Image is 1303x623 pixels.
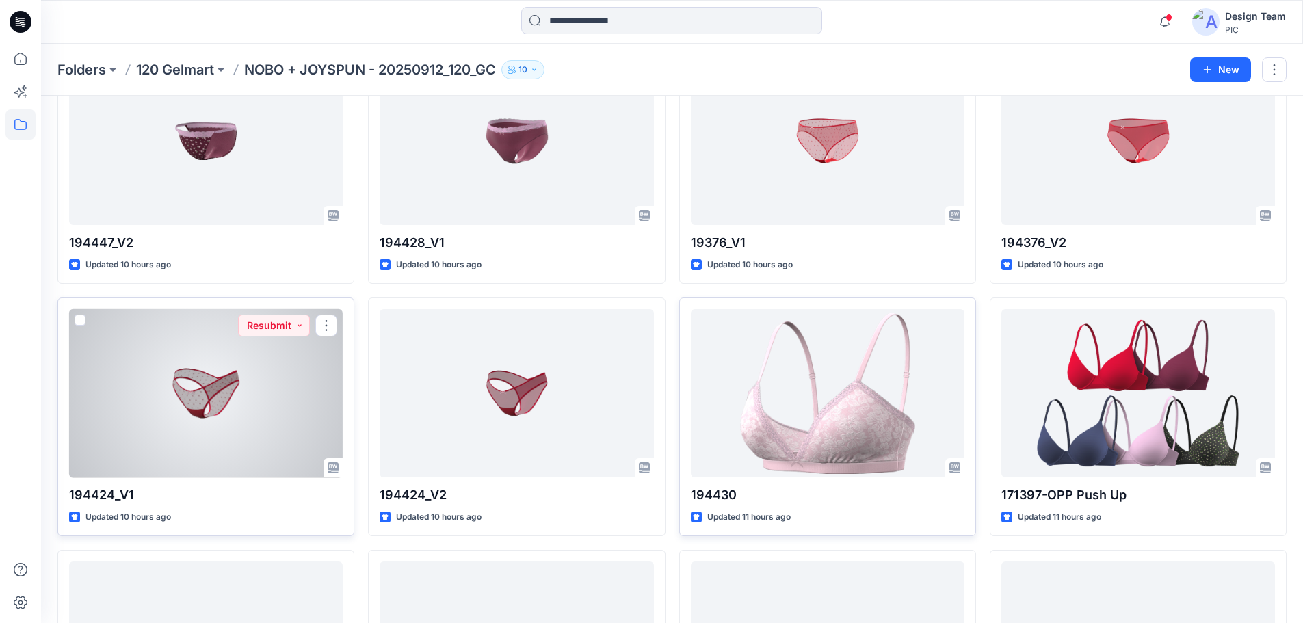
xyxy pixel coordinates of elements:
a: 194447_V2 [69,56,343,225]
p: 10 [518,62,527,77]
a: Folders [57,60,106,79]
p: Updated 10 hours ago [1018,258,1103,272]
img: avatar [1192,8,1220,36]
p: 19376_V1 [691,233,964,252]
p: Updated 10 hours ago [396,510,482,525]
p: Updated 11 hours ago [1018,510,1101,525]
div: PIC [1225,25,1286,35]
a: 194376_V2 [1001,56,1275,225]
p: Updated 10 hours ago [396,258,482,272]
p: Updated 10 hours ago [85,510,171,525]
a: 171397-OPP Push Up [1001,309,1275,478]
p: 194376_V2 [1001,233,1275,252]
a: 194428_V1 [380,56,653,225]
p: 194424_V1 [69,486,343,505]
a: 194424_V2 [380,309,653,478]
div: Design Team [1225,8,1286,25]
button: 10 [501,60,544,79]
p: Updated 10 hours ago [707,258,793,272]
p: Updated 10 hours ago [85,258,171,272]
p: 194424_V2 [380,486,653,505]
a: 194424_V1 [69,309,343,478]
button: New [1190,57,1251,82]
p: 194430 [691,486,964,505]
a: 19376_V1 [691,56,964,225]
p: Updated 11 hours ago [707,510,791,525]
p: NOBO + JOYSPUN - 20250912_120_GC [244,60,496,79]
p: 171397-OPP Push Up [1001,486,1275,505]
p: 194428_V1 [380,233,653,252]
a: 120 Gelmart [136,60,214,79]
p: 194447_V2 [69,233,343,252]
a: 194430 [691,309,964,478]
